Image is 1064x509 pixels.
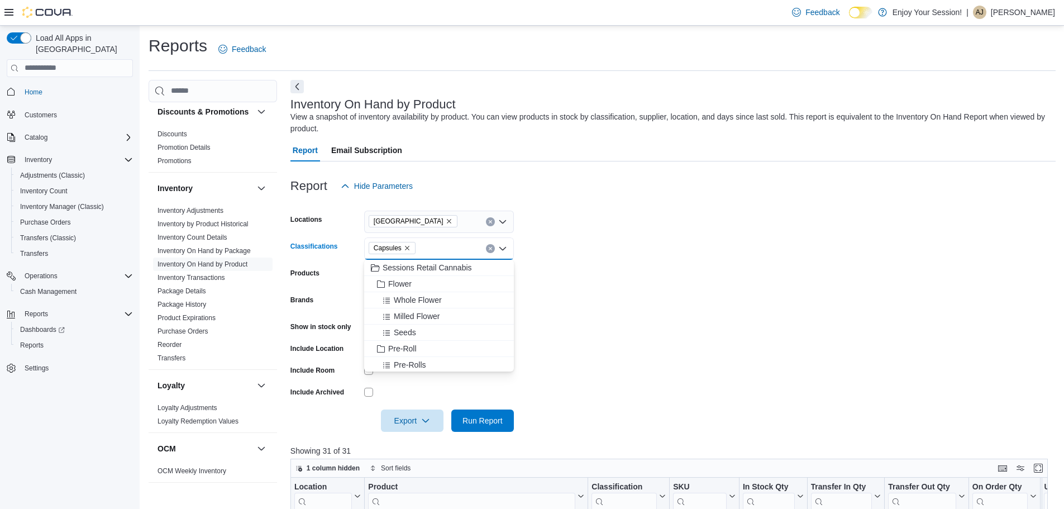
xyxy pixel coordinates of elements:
h3: Loyalty [158,380,185,391]
div: Loyalty [149,401,277,432]
label: Include Archived [290,388,344,397]
div: On Order Qty [972,482,1028,492]
a: Inventory On Hand by Product [158,260,247,268]
button: Home [2,84,137,100]
span: Inventory Manager (Classic) [20,202,104,211]
button: Adjustments (Classic) [11,168,137,183]
button: Sort fields [365,462,415,475]
span: Feedback [232,44,266,55]
a: Reports [16,339,48,352]
span: Operations [20,269,133,283]
p: [PERSON_NAME] [991,6,1055,19]
span: Inventory [20,153,133,167]
button: Operations [2,268,137,284]
span: Purchase Orders [158,327,208,336]
span: Reports [16,339,133,352]
label: Show in stock only [290,322,351,331]
a: Package History [158,301,206,308]
a: Purchase Orders [16,216,75,229]
div: Transfer Out Qty [888,482,956,492]
span: Transfers [20,249,48,258]
button: Remove Port Colborne from selection in this group [446,218,452,225]
span: Export [388,410,437,432]
p: | [966,6,968,19]
span: Inventory [25,155,52,164]
button: Sessions Retail Cannabis [364,260,514,276]
a: Dashboards [11,322,137,337]
span: Inventory Count [20,187,68,196]
a: Promotions [158,157,192,165]
span: Inventory On Hand by Product [158,260,247,269]
button: Inventory [255,182,268,195]
a: Promotion Details [158,144,211,151]
span: Reports [20,341,44,350]
button: Catalog [20,131,52,144]
div: Classification [591,482,657,492]
button: Seeds [364,325,514,341]
button: Loyalty [255,379,268,392]
button: Operations [20,269,62,283]
button: Hide Parameters [336,175,417,197]
span: Inventory Manager (Classic) [16,200,133,213]
button: Pre-Roll [364,341,514,357]
button: Reports [2,306,137,322]
label: Include Room [290,366,335,375]
a: Discounts [158,130,187,138]
button: Reports [20,307,53,321]
span: Transfers (Classic) [16,231,133,245]
button: Flower [364,276,514,292]
button: Inventory [158,183,252,194]
span: Package Details [158,287,206,296]
h1: Reports [149,35,207,57]
span: Loyalty Redemption Values [158,417,238,426]
a: Cash Management [16,285,81,298]
a: OCM Weekly Inventory [158,467,226,475]
span: Inventory Adjustments [158,206,223,215]
span: Milled Flower [394,311,440,322]
span: Feedback [805,7,839,18]
span: Hide Parameters [354,180,413,192]
span: Inventory Count [16,184,133,198]
div: Product [368,482,575,492]
span: Home [20,85,133,99]
label: Products [290,269,319,278]
button: Close list of options [498,244,507,253]
span: Report [293,139,318,161]
span: Sort fields [381,464,411,473]
p: Showing 31 of 31 [290,445,1056,456]
img: Cova [22,7,73,18]
button: Loyalty [158,380,252,391]
div: Transfer In Qty [810,482,872,492]
span: Load All Apps in [GEOGRAPHIC_DATA] [31,32,133,55]
span: Purchase Orders [16,216,133,229]
a: Inventory Manager (Classic) [16,200,108,213]
button: OCM [158,443,252,454]
span: Purchase Orders [20,218,71,227]
a: Settings [20,361,53,375]
span: Run Report [462,415,503,426]
button: Purchase Orders [11,215,137,230]
a: Adjustments (Classic) [16,169,89,182]
span: Whole Flower [394,294,442,306]
span: Customers [20,108,133,122]
a: Reorder [158,341,182,349]
button: Clear input [486,244,495,253]
label: Locations [290,215,322,224]
label: Brands [290,296,313,305]
span: Dashboards [20,325,65,334]
button: Milled Flower [364,308,514,325]
button: Inventory [20,153,56,167]
a: Inventory On Hand by Package [158,247,251,255]
button: Display options [1014,462,1027,475]
p: Enjoy Your Session! [893,6,962,19]
button: Whole Flower [364,292,514,308]
span: Inventory by Product Historical [158,220,249,229]
span: Inventory Count Details [158,233,227,242]
button: Transfers (Classic) [11,230,137,246]
button: 1 column hidden [291,462,364,475]
button: Reports [11,337,137,353]
span: Catalog [25,133,47,142]
h3: Inventory On Hand by Product [290,98,456,111]
a: Inventory Adjustments [158,207,223,215]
